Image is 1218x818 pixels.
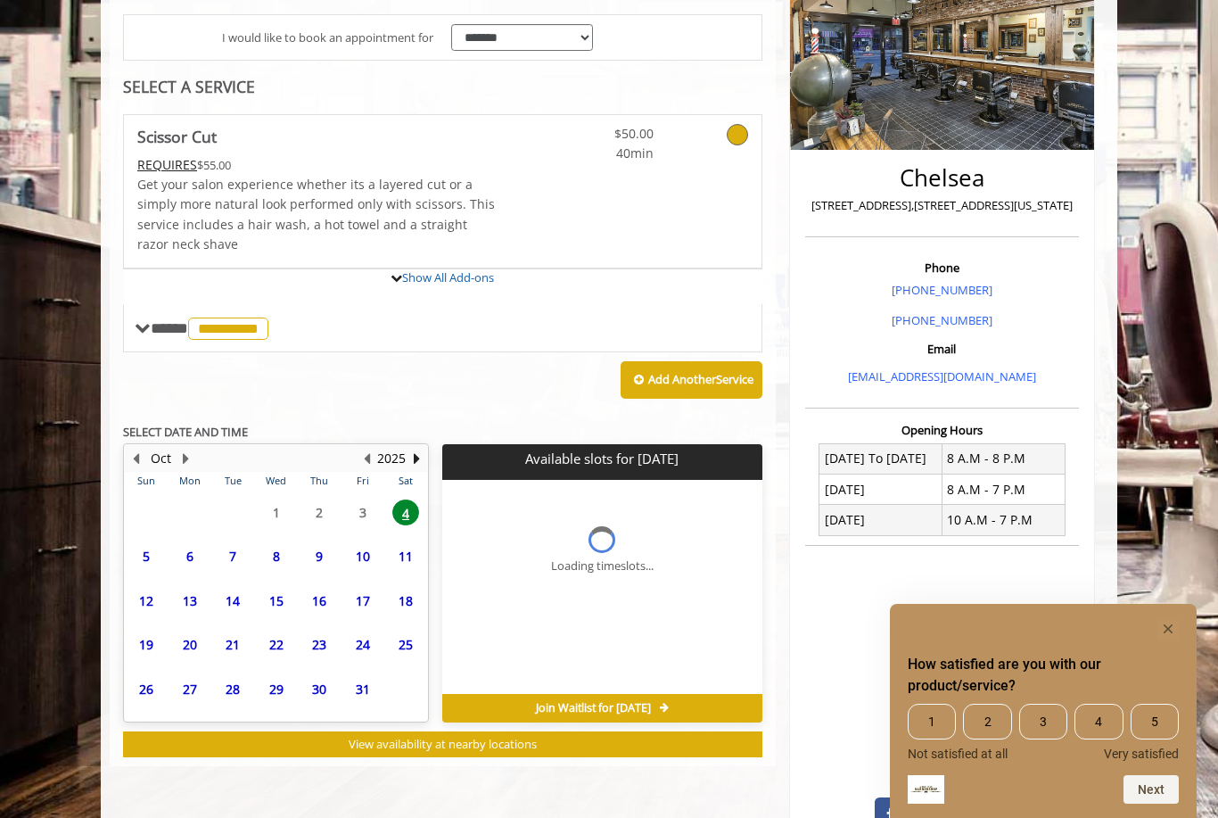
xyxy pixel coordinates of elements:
[551,557,654,575] div: Loading timeslots...
[819,505,942,535] td: [DATE]
[263,676,290,702] span: 29
[384,534,428,579] td: Select day11
[137,156,197,173] span: This service needs some Advance to be paid before we block your appointment
[133,632,160,657] span: 19
[177,543,203,569] span: 6
[125,579,168,624] td: Select day12
[536,701,651,715] span: Join Waitlist for [DATE]
[219,543,246,569] span: 7
[211,472,254,490] th: Tue
[1157,618,1179,640] button: Hide survey
[449,451,754,467] p: Available slots for [DATE]
[384,623,428,667] td: Select day25
[402,269,494,285] a: Show All Add-ons
[1123,775,1179,804] button: Next question
[219,588,246,614] span: 14
[168,623,210,667] td: Select day20
[123,268,762,269] div: Scissor Cut Add-onS
[125,623,168,667] td: Select day19
[942,475,1065,505] td: 8 A.M - 7 P.M
[254,623,297,667] td: Select day22
[621,361,762,399] button: Add AnotherService
[254,472,297,490] th: Wed
[350,588,376,614] span: 17
[384,490,428,534] td: Select day4
[133,588,160,614] span: 12
[409,449,424,468] button: Next Year
[123,424,248,440] b: SELECT DATE AND TIME
[341,579,383,624] td: Select day17
[848,368,1036,384] a: [EMAIL_ADDRESS][DOMAIN_NAME]
[908,747,1008,761] span: Not satisfied at all
[298,623,341,667] td: Select day23
[810,165,1074,191] h2: Chelsea
[306,632,333,657] span: 23
[908,618,1179,804] div: How satisfied are you with our product/service? Select an option from 1 to 5, with 1 being Not sa...
[254,534,297,579] td: Select day8
[819,443,942,474] td: [DATE] To [DATE]
[222,29,433,47] span: I would like to book an appointment for
[810,261,1074,274] h3: Phone
[219,632,246,657] span: 21
[133,676,160,702] span: 26
[298,667,341,712] td: Select day30
[178,449,193,468] button: Next Month
[1104,747,1179,761] span: Very satisfied
[177,676,203,702] span: 27
[211,534,254,579] td: Select day7
[892,282,992,298] a: [PHONE_NUMBER]
[298,534,341,579] td: Select day9
[392,500,419,525] span: 4
[306,588,333,614] span: 16
[298,579,341,624] td: Select day16
[168,579,210,624] td: Select day13
[349,736,537,752] span: View availability at nearby locations
[908,654,1179,697] h2: How satisfied are you with our product/service? Select an option from 1 to 5, with 1 being Not sa...
[392,632,419,657] span: 25
[341,534,383,579] td: Select day10
[211,667,254,712] td: Select day28
[177,632,203,657] span: 20
[211,579,254,624] td: Select day14
[1074,704,1123,740] span: 4
[219,676,246,702] span: 28
[548,124,654,144] span: $50.00
[359,449,374,468] button: Previous Year
[384,472,428,490] th: Sat
[254,667,297,712] td: Select day29
[254,579,297,624] td: Select day15
[137,124,217,149] b: Scissor Cut
[125,667,168,712] td: Select day26
[125,534,168,579] td: Select day5
[963,704,1011,740] span: 2
[892,312,992,328] a: [PHONE_NUMBER]
[263,588,290,614] span: 15
[341,667,383,712] td: Select day31
[137,175,496,255] p: Get your salon experience whether its a layered cut or a simply more natural look performed only ...
[123,731,762,757] button: View availability at nearby locations
[377,449,406,468] button: 2025
[805,424,1079,436] h3: Opening Hours
[211,623,254,667] td: Select day21
[306,543,333,569] span: 9
[350,676,376,702] span: 31
[908,704,956,740] span: 1
[810,196,1074,215] p: [STREET_ADDRESS],[STREET_ADDRESS][US_STATE]
[810,343,1074,355] h3: Email
[648,371,753,387] b: Add Another Service
[128,449,143,468] button: Previous Month
[942,443,1065,474] td: 8 A.M - 8 P.M
[263,543,290,569] span: 8
[350,632,376,657] span: 24
[177,588,203,614] span: 13
[942,505,1065,535] td: 10 A.M - 7 P.M
[263,632,290,657] span: 22
[548,144,654,163] span: 40min
[341,623,383,667] td: Select day24
[133,543,160,569] span: 5
[168,472,210,490] th: Mon
[341,472,383,490] th: Fri
[1019,704,1067,740] span: 3
[384,579,428,624] td: Select day18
